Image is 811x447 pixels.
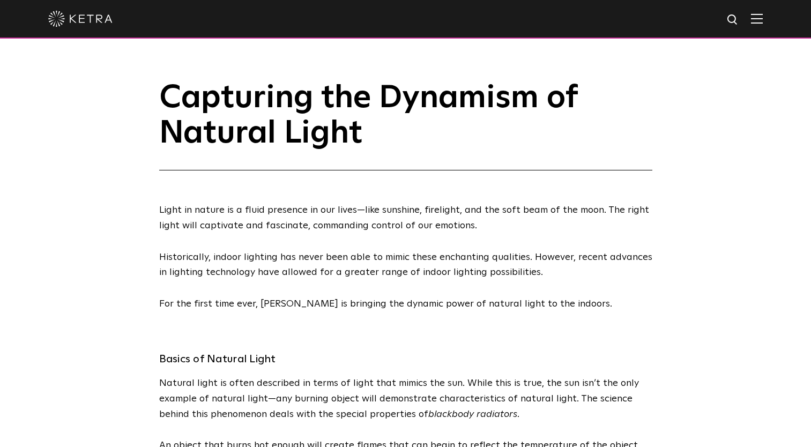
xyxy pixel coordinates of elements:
img: ketra-logo-2019-white [48,11,113,27]
h3: Basics of Natural Light [159,349,652,369]
p: For the first time ever, [PERSON_NAME] is bringing the dynamic power of natural light to the indo... [159,296,652,312]
i: blackbody radiators [428,409,517,419]
img: Hamburger%20Nav.svg [751,13,763,24]
p: Historically, indoor lighting has never been able to mimic these enchanting qualities. However, r... [159,250,652,281]
img: search icon [726,13,740,27]
p: Light in nature is a fluid presence in our lives—like sunshine, firelight, and the soft beam of t... [159,203,652,234]
h1: Capturing the Dynamism of Natural Light [159,80,652,170]
p: Natural light is often described in terms of light that mimics the sun. While this is true, the s... [159,376,652,422]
